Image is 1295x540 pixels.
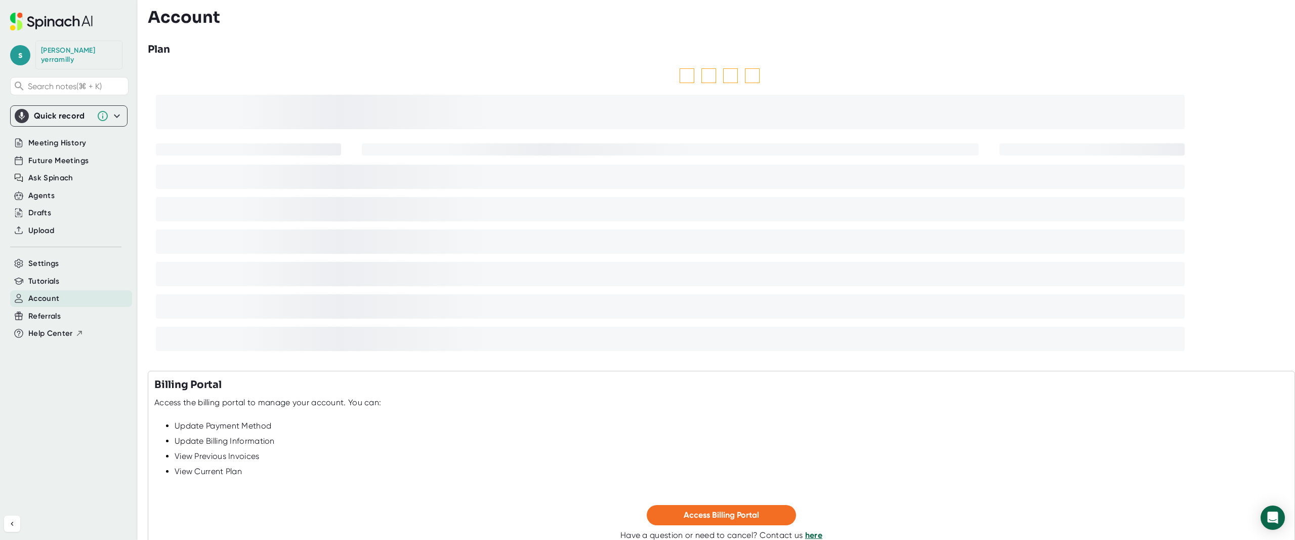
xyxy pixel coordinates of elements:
div: Quick record [15,106,123,126]
button: Access Billing Portal [647,505,796,525]
h3: Plan [148,42,170,57]
button: Future Meetings [28,155,89,167]
span: Help Center [28,328,73,339]
button: Settings [28,258,59,269]
div: sumant yerramilly [41,46,117,64]
a: here [805,530,822,540]
div: View Previous Invoices [175,451,1288,461]
div: Access the billing portal to manage your account. You can: [154,398,381,408]
button: Meeting History [28,137,86,149]
span: Access Billing Portal [684,510,759,520]
h3: Billing Portal [154,377,222,393]
button: Agents [28,190,55,202]
div: Update Billing Information [175,436,1288,446]
span: Search notes (⌘ + K) [28,82,126,91]
div: View Current Plan [175,467,1288,477]
button: Tutorials [28,276,59,287]
button: Collapse sidebar [4,516,20,532]
div: Update Payment Method [175,421,1288,431]
div: Open Intercom Messenger [1261,506,1285,530]
button: Account [28,293,59,304]
span: s [10,45,30,65]
h3: Account [148,8,220,27]
button: Drafts [28,207,51,219]
div: Quick record [34,111,92,121]
button: Upload [28,225,54,237]
button: Help Center [28,328,83,339]
button: Referrals [28,311,61,322]
button: Ask Spinach [28,172,73,184]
